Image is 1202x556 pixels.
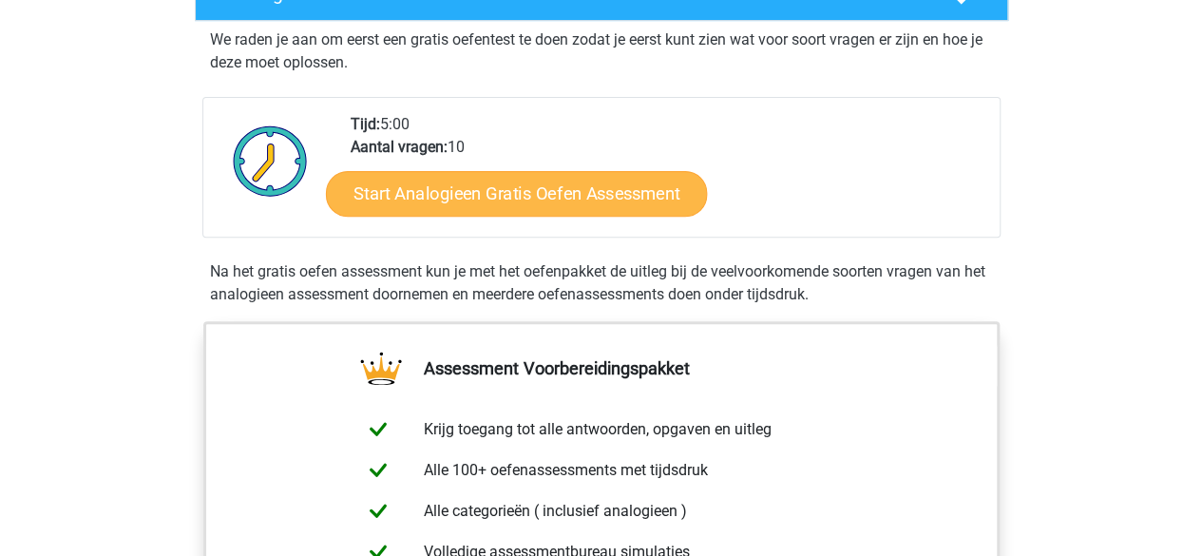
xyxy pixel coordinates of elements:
b: Tijd: [351,115,380,133]
b: Aantal vragen: [351,138,448,156]
img: Klok [222,113,318,208]
div: 5:00 10 [336,113,999,237]
p: We raden je aan om eerst een gratis oefentest te doen zodat je eerst kunt zien wat voor soort vra... [210,29,993,74]
a: Start Analogieen Gratis Oefen Assessment [326,170,707,216]
div: Na het gratis oefen assessment kun je met het oefenpakket de uitleg bij de veelvoorkomende soorte... [202,260,1001,306]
